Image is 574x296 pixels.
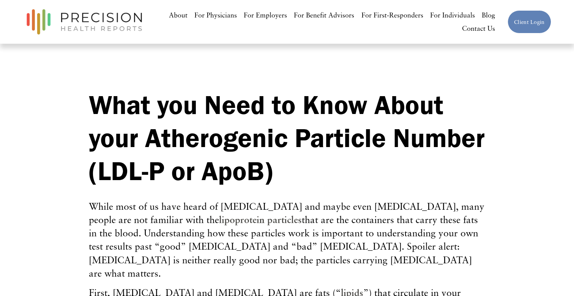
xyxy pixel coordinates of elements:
[219,214,302,225] a: lipoprotein particles
[430,8,475,22] a: For Individuals
[482,8,495,22] a: Blog
[194,8,237,22] a: For Physicians
[462,22,495,36] a: Contact Us
[89,201,484,279] span: While most of us have heard of [MEDICAL_DATA] and maybe even [MEDICAL_DATA], many people are not ...
[169,8,188,22] a: About
[508,10,551,33] a: Client Login
[244,8,287,22] a: For Employers
[361,8,423,22] a: For First-Responders
[89,89,492,187] strong: What you Need to Know About your Atherogenic Particle Number (LDL-P or ApoB)
[294,8,354,22] a: For Benefit Advisors
[23,6,146,38] img: Precision Health Reports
